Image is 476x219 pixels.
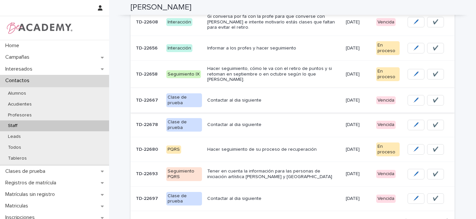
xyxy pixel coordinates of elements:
[427,120,444,130] button: ✔️
[413,122,419,128] span: 🖊️
[408,169,424,179] button: 🖊️
[131,112,455,137] tr: TD-22678TD-22678 Clase de pruebaContactar al dia siguiente[DATE]Vencida🖊️✔️
[346,98,371,103] p: [DATE]
[166,93,202,107] div: Clase de prueba
[346,171,371,177] p: [DATE]
[433,122,438,128] span: ✔️
[3,168,51,174] p: Clases de prueba
[207,98,340,103] p: Contactar al dia siguiente
[3,203,33,209] p: Matriculas
[136,44,159,51] p: TD-22656
[346,46,371,51] p: [DATE]
[166,167,202,181] div: Seguimiento PQRS
[3,91,31,96] p: Alumnos
[131,60,455,88] tr: TD-22658TD-22658 Seguimiento IXHacer seguimiento, cómo le va con el retiro de puntos y si retoman...
[3,145,26,150] p: Todos
[408,43,424,53] button: 🖊️
[433,171,438,177] span: ✔️
[376,142,400,156] div: En proceso
[413,19,419,25] span: 🖊️
[207,196,340,202] p: Contactar al dia siguiente
[427,169,444,179] button: ✔️
[413,45,419,51] span: 🖊️
[427,43,444,53] button: ✔️
[166,192,202,206] div: Clase de prueba
[376,121,396,129] div: Vencida
[131,88,455,113] tr: TD-22667TD-22667 Clase de pruebaContactar al dia siguiente[DATE]Vencida🖊️✔️
[207,66,340,82] p: Hacer seguimiento, cómo le va con el retiro de puntos y si retoman en septiembre o en octubre seg...
[131,137,455,162] tr: TD-22680TD-22680 PQRSHacer seguimiento de su proceso de recuperación[DATE]En proceso🖊️✔️
[408,69,424,79] button: 🖊️
[376,18,396,26] div: Vencida
[427,95,444,106] button: ✔️
[376,195,396,203] div: Vencida
[346,196,371,202] p: [DATE]
[166,44,192,52] div: Interacción
[408,17,424,27] button: 🖊️
[346,122,371,128] p: [DATE]
[131,36,455,61] tr: TD-22656TD-22656 InteracciónInformar a los profes y hacer seguimiento[DATE]En proceso🖊️✔️
[136,121,159,128] p: TD-22678
[427,193,444,204] button: ✔️
[413,71,419,78] span: 🖊️
[3,156,32,161] p: Tableros
[3,112,37,118] p: Profesores
[3,134,26,140] p: Leads
[346,19,371,25] p: [DATE]
[136,70,159,77] p: TD-22658
[136,195,159,202] p: TD-22697
[166,70,201,78] div: Seguimiento IX
[376,67,400,81] div: En proceso
[433,19,438,25] span: ✔️
[433,195,438,202] span: ✔️
[3,102,37,107] p: Acudientes
[207,122,340,128] p: Contactar al dia siguiente
[3,191,60,198] p: Matrículas sin registro
[207,14,340,30] p: Gi conversa por fa con la profe para que converse con [PERSON_NAME] e intente motivarlo estás cla...
[131,3,191,12] h2: [PERSON_NAME]
[427,69,444,79] button: ✔️
[433,97,438,104] span: ✔️
[131,186,455,211] tr: TD-22697TD-22697 Clase de pruebaContactar al dia siguiente[DATE]Vencida🖊️✔️
[408,95,424,106] button: 🖊️
[166,118,202,132] div: Clase de prueba
[131,8,455,36] tr: TD-22608TD-22608 InteracciónGi conversa por fa con la profe para que converse con [PERSON_NAME] e...
[346,72,371,77] p: [DATE]
[207,169,340,180] p: Tener en cuenta la información para las personas de iniciación artística [PERSON_NAME] y [GEOGRAP...
[136,145,159,152] p: TD-22680
[413,195,419,202] span: 🖊️
[5,21,73,35] img: WPrjXfSUmiLcdUfaYY4Q
[136,96,159,103] p: TD-22667
[413,171,419,177] span: 🖊️
[376,41,400,55] div: En proceso
[3,43,24,49] p: Home
[376,96,396,105] div: Vencida
[346,147,371,152] p: [DATE]
[427,17,444,27] button: ✔️
[3,78,35,84] p: Contactos
[3,66,38,72] p: Interesados
[207,46,340,51] p: Informar a los profes y hacer seguimiento
[408,120,424,130] button: 🖊️
[413,97,419,104] span: 🖊️
[3,180,61,186] p: Registros de matrícula
[433,71,438,78] span: ✔️
[136,18,159,25] p: TD-22608
[166,18,192,26] div: Interacción
[408,144,424,155] button: 🖊️
[433,146,438,153] span: ✔️
[3,123,23,129] p: Staff
[408,193,424,204] button: 🖊️
[136,170,159,177] p: TD-22693
[376,170,396,178] div: Vencida
[427,144,444,155] button: ✔️
[433,45,438,51] span: ✔️
[413,146,419,153] span: 🖊️
[3,54,35,60] p: Campañas
[131,162,455,186] tr: TD-22693TD-22693 Seguimiento PQRSTener en cuenta la información para las personas de iniciación a...
[207,147,340,152] p: Hacer seguimiento de su proceso de recuperación
[166,145,181,154] div: PQRS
